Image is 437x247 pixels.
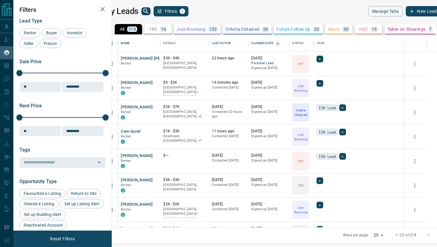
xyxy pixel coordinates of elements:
[163,226,206,231] p: $1K - $4K
[319,105,336,111] span: ISR Lead
[317,226,323,233] div: +
[313,35,405,52] div: Tags
[251,158,286,163] p: Signed up [DATE]
[121,177,153,183] button: [PERSON_NAME]
[344,27,349,31] p: 30
[163,177,206,183] p: $3K - $3K
[319,202,321,208] span: +
[251,104,286,110] p: [DATE]
[251,183,286,187] p: Signed up [DATE]
[163,183,206,192] p: [GEOGRAPHIC_DATA], [GEOGRAPHIC_DATA]
[128,27,136,31] p: 318
[163,35,175,52] div: Details
[212,158,245,163] p: Contacted [DATE]
[251,110,286,114] p: Signed up [DATE]
[410,132,419,141] button: more
[341,153,344,159] span: +
[121,183,131,187] span: Renter
[121,61,131,65] span: Renter
[298,183,304,188] p: TBD
[209,27,217,31] p: 132
[317,35,324,52] div: Tags
[319,80,321,86] span: +
[410,181,419,190] button: more
[160,35,209,52] div: Details
[212,110,245,119] p: Contacted 22 hours ago
[212,153,245,158] p: [DATE]
[46,234,79,244] button: Reset Filters
[317,80,323,87] div: +
[251,153,286,158] p: [DATE]
[62,201,102,206] span: Set up Listing Alert
[141,7,151,15] button: search button
[289,35,313,52] div: Status
[212,226,245,231] p: 22 hours ago
[317,177,323,184] div: +
[212,129,245,134] p: 11 hours ago
[293,84,309,93] p: Just Browsing
[22,41,36,46] span: Seller
[120,27,125,31] p: All
[410,108,419,117] button: more
[103,6,138,16] h1: My Leads
[212,85,245,90] p: Contacted [DATE]
[163,207,206,221] p: Toronto
[251,129,286,134] p: [DATE]
[410,59,419,68] button: more
[341,129,344,135] span: +
[121,159,131,163] span: Renter
[121,134,131,138] span: Renter
[42,28,61,37] div: Buyer
[121,164,125,168] div: condos.ca
[314,27,319,31] p: 23
[121,153,153,159] button: [PERSON_NAME]
[180,9,185,13] span: 1
[248,35,289,52] div: Claimed Date
[276,27,310,31] p: Future Follow Up
[163,104,206,110] p: $2K - $7K
[121,129,140,134] button: Cem Gurel
[22,191,63,196] span: Favourited a Listing
[293,132,309,141] p: Just Browsing
[293,205,309,214] p: Just Browsing
[95,158,103,167] button: Open
[429,27,432,31] p: 7
[163,153,206,158] p: $---
[339,153,346,160] div: +
[251,226,286,231] p: [DATE]
[44,30,59,35] span: Buyer
[121,226,153,232] button: [PERSON_NAME]
[163,61,206,70] p: [GEOGRAPHIC_DATA], [GEOGRAPHIC_DATA]
[22,201,56,206] span: Viewed a Listing
[319,178,321,184] span: +
[328,27,340,31] p: Warm
[154,6,188,16] button: Filters1
[121,115,125,120] div: condos.ca
[163,56,206,61] p: $3K - $4K
[251,56,286,61] p: [DATE]
[69,191,99,196] span: Return to Site
[319,56,321,62] span: +
[341,105,344,111] span: +
[319,153,336,159] span: ISR Lead
[212,56,245,61] p: 22 hours ago
[298,159,304,163] p: HOT
[212,134,245,139] p: Contacted [DATE]
[212,207,245,212] p: Contacted [DATE]
[19,199,59,208] div: Viewed a Listing
[19,189,65,198] div: Favourited a Listing
[19,6,106,13] h2: Filters
[368,6,403,16] button: Manage Tabs
[121,202,153,207] button: [PERSON_NAME]
[319,129,336,135] span: ISR Lead
[121,104,153,110] button: [PERSON_NAME]
[163,129,206,134] p: $1K - $3K
[177,27,205,31] p: Just Browsing
[212,202,245,207] p: [DATE]
[121,207,131,211] span: Renter
[410,84,419,93] button: more
[19,210,66,219] div: Set up Building Alert
[317,56,323,62] div: +
[39,39,61,48] div: Precon
[251,61,286,66] span: Personal Lead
